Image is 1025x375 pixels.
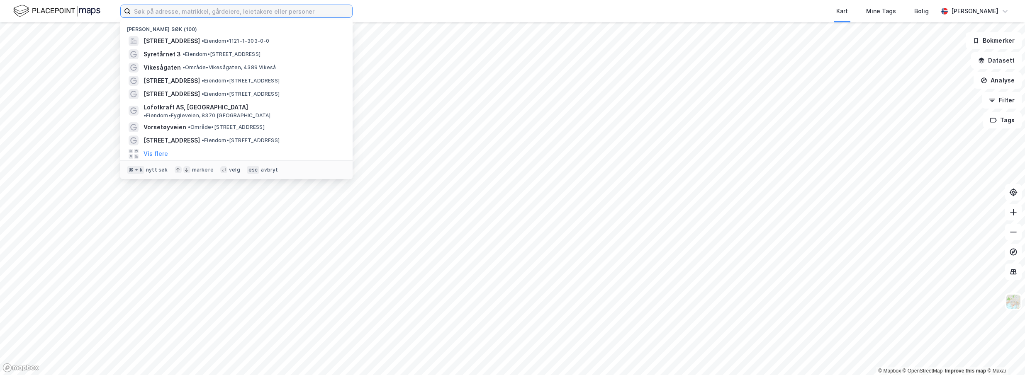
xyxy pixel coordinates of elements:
span: • [202,77,204,84]
div: avbryt [261,167,278,173]
button: Analyse [974,72,1022,89]
button: Bokmerker [966,32,1022,49]
span: Eiendom • [STREET_ADDRESS] [202,91,280,97]
img: Z [1006,294,1021,310]
span: Eiendom • [STREET_ADDRESS] [202,77,280,84]
span: Eiendom • [STREET_ADDRESS] [202,137,280,144]
div: Mine Tags [866,6,896,16]
span: • [183,51,185,57]
span: Område • Vikesågaten, 4389 Vikeså [183,64,276,71]
span: [STREET_ADDRESS] [144,89,200,99]
span: Syretårnet 3 [144,49,181,59]
span: Eiendom • 1121-1-303-0-0 [202,38,270,44]
span: • [188,124,190,130]
span: Vorsetøyveien [144,122,186,132]
iframe: Chat Widget [984,335,1025,375]
span: • [202,38,204,44]
span: • [144,112,146,119]
a: OpenStreetMap [903,368,943,374]
div: [PERSON_NAME] søk (100) [120,19,353,34]
div: nytt søk [146,167,168,173]
span: • [183,64,185,70]
div: esc [247,166,260,174]
span: [STREET_ADDRESS] [144,135,200,145]
button: Tags [983,112,1022,128]
span: • [202,137,204,143]
a: Improve this map [945,368,986,374]
img: logo.f888ab2527a4732fd821a326f86c7f29.svg [13,4,100,18]
div: [PERSON_NAME] [951,6,998,16]
button: Vis flere [144,149,168,159]
span: Område • [STREET_ADDRESS] [188,124,265,131]
span: [STREET_ADDRESS] [144,36,200,46]
button: Datasett [971,52,1022,69]
span: [STREET_ADDRESS] [144,76,200,86]
div: Kontrollprogram for chat [984,335,1025,375]
span: Vikesågaten [144,63,181,73]
div: Kart [836,6,848,16]
span: Lofotkraft AS, [GEOGRAPHIC_DATA] [144,102,248,112]
a: Mapbox homepage [2,363,39,373]
input: Søk på adresse, matrikkel, gårdeiere, leietakere eller personer [131,5,352,17]
span: • [202,91,204,97]
div: velg [229,167,240,173]
button: Filter [982,92,1022,109]
a: Mapbox [878,368,901,374]
div: Bolig [914,6,929,16]
div: markere [192,167,214,173]
span: Eiendom • [STREET_ADDRESS] [183,51,261,58]
span: Eiendom • Fygleveien, 8370 [GEOGRAPHIC_DATA] [144,112,271,119]
div: ⌘ + k [127,166,144,174]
